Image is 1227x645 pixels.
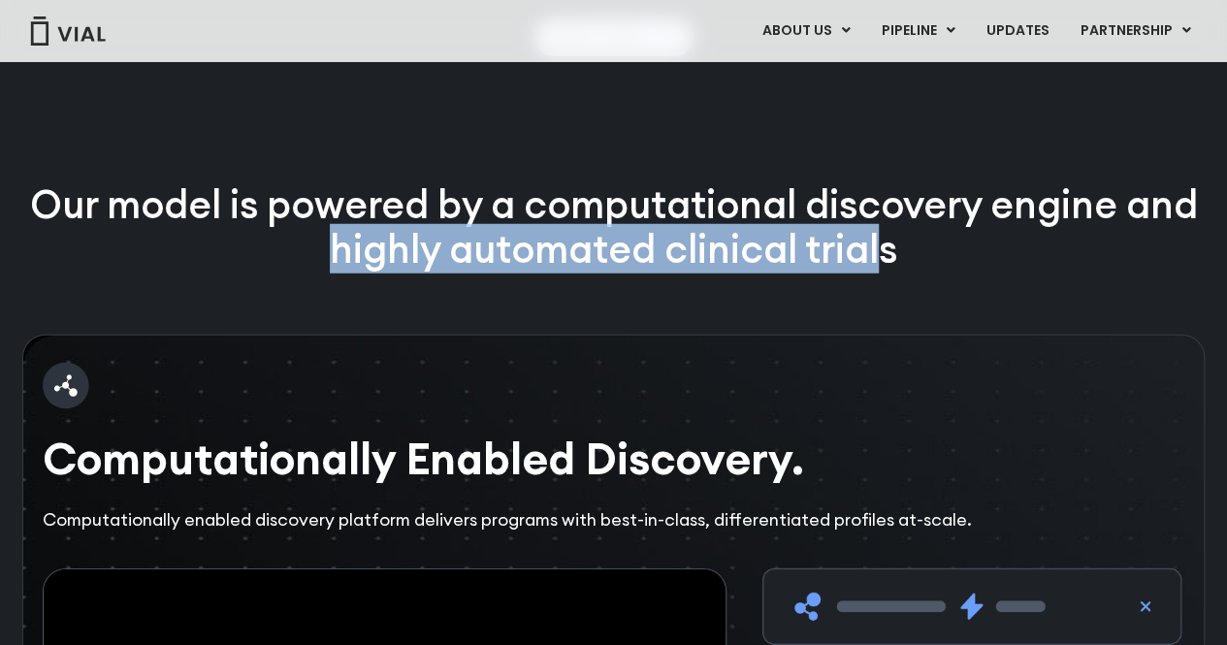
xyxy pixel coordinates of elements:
[29,16,107,46] img: Vial Logo
[1065,15,1207,48] a: PARTNERSHIPMenu Toggle
[22,182,1205,273] p: Our model is powered by a computational discovery engine and highly automated clinical trials
[43,429,1184,488] h2: Computationally Enabled Discovery.
[747,15,865,48] a: ABOUT USMenu Toggle
[866,15,970,48] a: PIPELINEMenu Toggle
[971,15,1064,48] a: UPDATES
[43,363,89,409] img: molecule-icon
[43,507,1184,532] p: Computationally enabled discovery platform delivers programs with best-in-class, differentiated p...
